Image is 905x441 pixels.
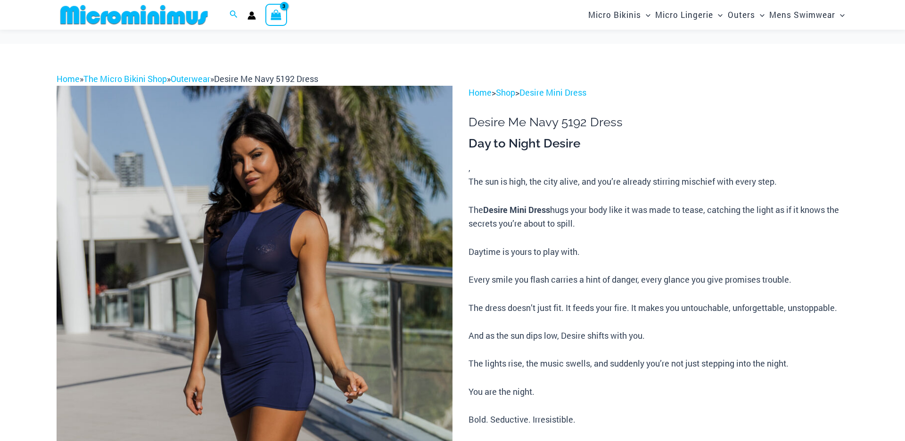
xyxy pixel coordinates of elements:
[171,73,210,84] a: Outerwear
[755,3,765,27] span: Menu Toggle
[586,3,653,27] a: Micro BikinisMenu ToggleMenu Toggle
[214,73,318,84] span: Desire Me Navy 5192 Dress
[728,3,755,27] span: Outers
[588,3,641,27] span: Micro Bikinis
[483,204,550,215] b: Desire Mini Dress
[653,3,725,27] a: Micro LingerieMenu ToggleMenu Toggle
[469,136,848,152] h3: Day to Night Desire
[247,11,256,20] a: Account icon link
[57,4,212,25] img: MM SHOP LOGO FLAT
[57,73,318,84] span: » » »
[641,3,650,27] span: Menu Toggle
[584,1,848,28] nav: Site Navigation
[835,3,845,27] span: Menu Toggle
[655,3,713,27] span: Micro Lingerie
[230,9,238,21] a: Search icon link
[725,3,767,27] a: OutersMenu ToggleMenu Toggle
[767,3,847,27] a: Mens SwimwearMenu ToggleMenu Toggle
[57,73,80,84] a: Home
[469,115,848,130] h1: Desire Me Navy 5192 Dress
[496,87,515,98] a: Shop
[265,4,287,25] a: View Shopping Cart, 3 items
[769,3,835,27] span: Mens Swimwear
[469,87,492,98] a: Home
[519,87,586,98] a: Desire Mini Dress
[713,3,723,27] span: Menu Toggle
[83,73,167,84] a: The Micro Bikini Shop
[469,86,848,100] p: > >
